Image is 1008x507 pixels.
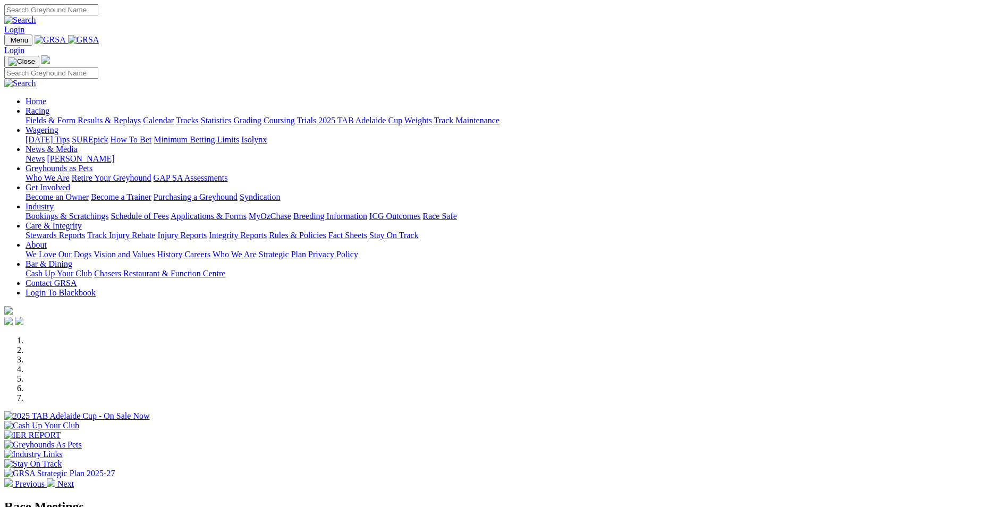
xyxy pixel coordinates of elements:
[201,116,232,125] a: Statistics
[26,221,82,230] a: Care & Integrity
[241,135,267,144] a: Isolynx
[4,440,82,450] img: Greyhounds As Pets
[240,192,280,201] a: Syndication
[184,250,210,259] a: Careers
[4,56,39,67] button: Toggle navigation
[4,469,115,478] img: GRSA Strategic Plan 2025-27
[404,116,432,125] a: Weights
[26,259,72,268] a: Bar & Dining
[47,154,114,163] a: [PERSON_NAME]
[4,421,79,430] img: Cash Up Your Club
[4,46,24,55] a: Login
[234,116,261,125] a: Grading
[171,212,247,221] a: Applications & Forms
[4,411,150,421] img: 2025 TAB Adelaide Cup - On Sale Now
[4,25,24,34] a: Login
[369,231,418,240] a: Stay On Track
[68,35,99,45] img: GRSA
[26,135,1004,145] div: Wagering
[9,57,35,66] img: Close
[154,173,228,182] a: GAP SA Assessments
[26,154,45,163] a: News
[369,212,420,221] a: ICG Outcomes
[26,154,1004,164] div: News & Media
[26,106,49,115] a: Racing
[26,173,70,182] a: Who We Are
[4,459,62,469] img: Stay On Track
[87,231,155,240] a: Track Injury Rebate
[26,192,1004,202] div: Get Involved
[47,479,74,488] a: Next
[176,116,199,125] a: Tracks
[4,306,13,315] img: logo-grsa-white.png
[26,192,89,201] a: Become an Owner
[26,116,1004,125] div: Racing
[209,231,267,240] a: Integrity Reports
[154,192,238,201] a: Purchasing a Greyhound
[26,278,77,288] a: Contact GRSA
[259,250,306,259] a: Strategic Plan
[91,192,151,201] a: Become a Trainer
[26,116,75,125] a: Fields & Form
[143,116,174,125] a: Calendar
[26,97,46,106] a: Home
[4,317,13,325] img: facebook.svg
[26,231,85,240] a: Stewards Reports
[26,212,108,221] a: Bookings & Scratchings
[318,116,402,125] a: 2025 TAB Adelaide Cup
[422,212,456,221] a: Race Safe
[26,269,1004,278] div: Bar & Dining
[26,212,1004,221] div: Industry
[26,173,1004,183] div: Greyhounds as Pets
[157,231,207,240] a: Injury Reports
[47,478,55,487] img: chevron-right-pager-white.svg
[4,67,98,79] input: Search
[4,35,32,46] button: Toggle navigation
[213,250,257,259] a: Who We Are
[4,15,36,25] img: Search
[4,450,63,459] img: Industry Links
[308,250,358,259] a: Privacy Policy
[4,4,98,15] input: Search
[78,116,141,125] a: Results & Replays
[269,231,326,240] a: Rules & Policies
[111,212,168,221] a: Schedule of Fees
[26,288,96,297] a: Login To Blackbook
[72,173,151,182] a: Retire Your Greyhound
[26,125,58,134] a: Wagering
[26,231,1004,240] div: Care & Integrity
[4,79,36,88] img: Search
[26,183,70,192] a: Get Involved
[249,212,291,221] a: MyOzChase
[26,269,92,278] a: Cash Up Your Club
[293,212,367,221] a: Breeding Information
[15,317,23,325] img: twitter.svg
[434,116,499,125] a: Track Maintenance
[26,240,47,249] a: About
[26,145,78,154] a: News & Media
[94,269,225,278] a: Chasers Restaurant & Function Centre
[4,478,13,487] img: chevron-left-pager-white.svg
[26,164,92,173] a: Greyhounds as Pets
[26,135,70,144] a: [DATE] Tips
[72,135,108,144] a: SUREpick
[35,35,66,45] img: GRSA
[111,135,152,144] a: How To Bet
[154,135,239,144] a: Minimum Betting Limits
[157,250,182,259] a: History
[297,116,316,125] a: Trials
[26,202,54,211] a: Industry
[26,250,91,259] a: We Love Our Dogs
[11,36,28,44] span: Menu
[26,250,1004,259] div: About
[41,55,50,64] img: logo-grsa-white.png
[328,231,367,240] a: Fact Sheets
[4,430,61,440] img: IER REPORT
[57,479,74,488] span: Next
[15,479,45,488] span: Previous
[94,250,155,259] a: Vision and Values
[4,479,47,488] a: Previous
[264,116,295,125] a: Coursing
